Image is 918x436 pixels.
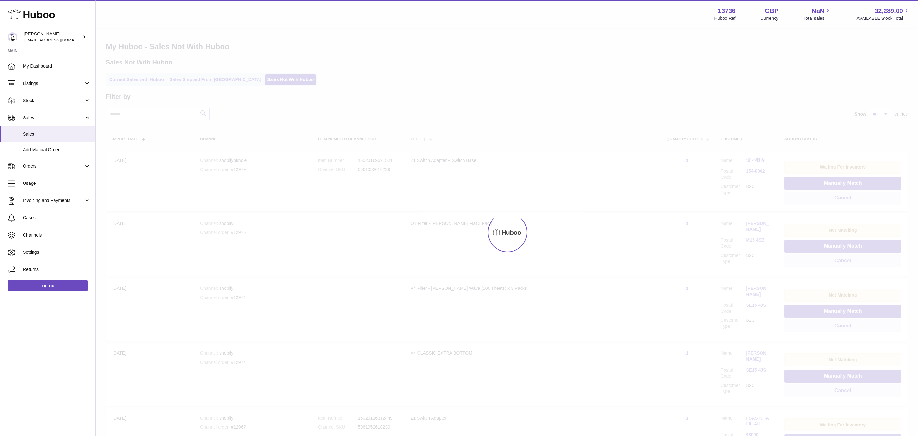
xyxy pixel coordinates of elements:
span: Cases [23,215,91,221]
span: Channels [23,232,91,238]
img: internalAdmin-13736@internal.huboo.com [8,32,17,42]
div: [PERSON_NAME] [24,31,81,43]
strong: 13736 [718,7,736,15]
span: My Dashboard [23,63,91,69]
div: Currency [761,15,779,21]
span: Orders [23,163,84,169]
span: [EMAIL_ADDRESS][DOMAIN_NAME] [24,37,94,42]
span: 32,289.00 [875,7,903,15]
span: NaN [812,7,824,15]
span: Sales [23,115,84,121]
div: Huboo Ref [714,15,736,21]
a: NaN Total sales [803,7,832,21]
span: Returns [23,267,91,273]
span: Add Manual Order [23,147,91,153]
a: 32,289.00 AVAILABLE Stock Total [856,7,910,21]
a: Log out [8,280,88,291]
span: Sales [23,131,91,137]
span: Total sales [803,15,832,21]
span: Listings [23,80,84,86]
strong: GBP [765,7,778,15]
span: AVAILABLE Stock Total [856,15,910,21]
span: Settings [23,249,91,255]
span: Stock [23,98,84,104]
span: Invoicing and Payments [23,198,84,204]
span: Usage [23,180,91,186]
